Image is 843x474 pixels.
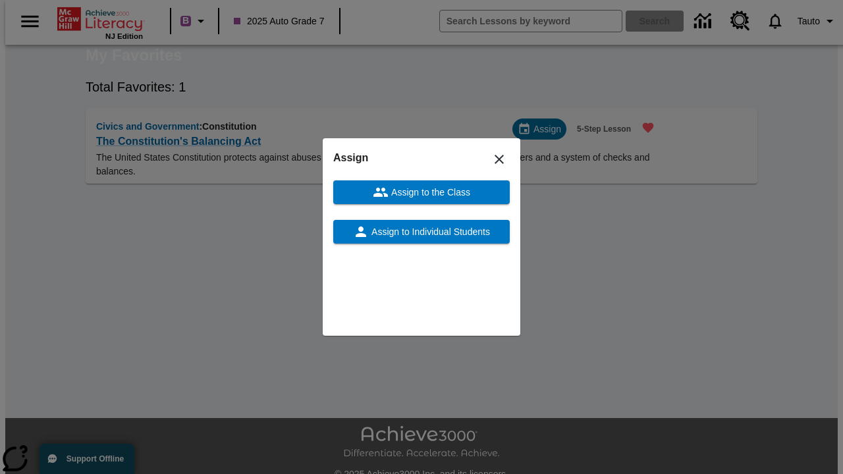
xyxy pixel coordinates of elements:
button: Assign to the Class [333,180,510,204]
span: Assign to the Class [389,186,470,199]
button: Close [483,144,515,175]
span: Assign to Individual Students [369,225,490,239]
button: Assign to Individual Students [333,220,510,244]
h6: Assign [333,149,510,167]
